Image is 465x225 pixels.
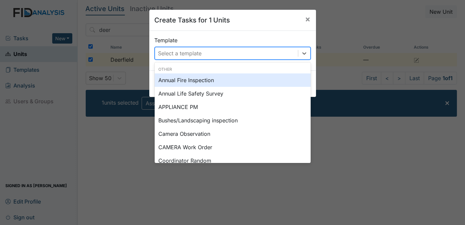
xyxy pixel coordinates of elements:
div: Annual Life Safety Survey [155,87,311,100]
button: Close [300,10,316,29]
h5: Create Tasks for 1 Units [155,15,230,25]
label: Template [155,36,178,44]
div: Other [155,66,311,72]
div: Camera Observation [155,127,311,140]
div: Annual Fire Inspection [155,73,311,87]
div: Coordinator Random [155,154,311,167]
div: CAMERA Work Order [155,140,311,154]
div: Select a template [158,49,202,57]
div: Bushes/Landscaping inspection [155,114,311,127]
span: × [305,14,311,24]
div: APPLIANCE PM [155,100,311,114]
